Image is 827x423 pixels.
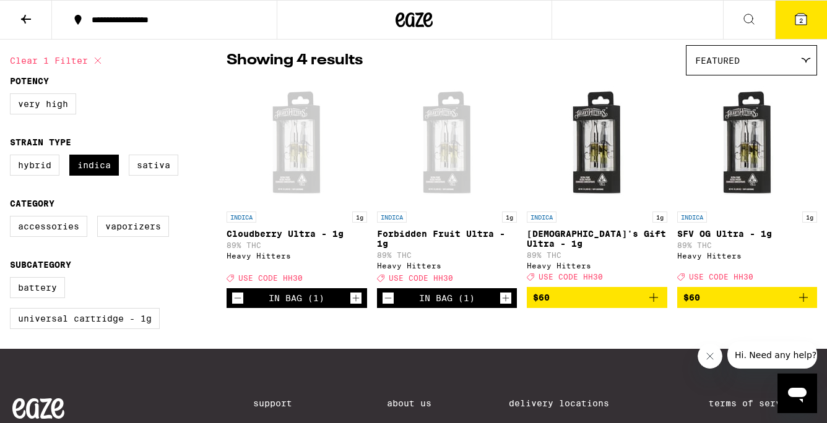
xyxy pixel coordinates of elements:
button: Decrement [232,292,244,304]
div: Heavy Hitters [227,252,367,260]
button: Clear 1 filter [10,45,105,76]
iframe: Close message [698,344,722,369]
p: INDICA [377,211,407,223]
p: 1g [352,211,367,223]
p: 89% THC [227,241,367,249]
iframe: Button to launch messaging window [777,374,817,413]
div: Heavy Hitters [377,262,517,270]
p: INDICA [677,211,707,223]
button: Increment [500,292,512,304]
p: 1g [802,211,817,223]
button: Increment [350,292,362,304]
button: 2 [775,1,827,39]
legend: Potency [10,76,49,86]
a: Support [253,398,309,408]
p: INDICA [227,211,256,223]
a: Delivery Locations [509,398,631,408]
img: Heavy Hitters - SFV OG Ultra - 1g [685,82,809,205]
p: SFV OG Ultra - 1g [677,229,818,239]
legend: Category [10,199,54,208]
p: [DEMOGRAPHIC_DATA]'s Gift Ultra - 1g [527,229,667,249]
label: Sativa [129,155,178,176]
a: Open page for God's Gift Ultra - 1g from Heavy Hitters [527,82,667,287]
a: Open page for SFV OG Ultra - 1g from Heavy Hitters [677,82,818,287]
label: Vaporizers [97,216,169,237]
span: $60 [533,293,550,302]
span: 2 [799,17,803,24]
span: $60 [683,293,700,302]
p: Cloudberry Ultra - 1g [227,229,367,239]
div: Heavy Hitters [677,252,818,260]
img: Heavy Hitters - God's Gift Ultra - 1g [535,82,659,205]
span: USE CODE HH30 [238,274,303,282]
button: Decrement [382,292,394,304]
label: Indica [69,155,119,176]
legend: Strain Type [10,137,71,147]
p: 89% THC [527,251,667,259]
a: Open page for Cloudberry Ultra - 1g from Heavy Hitters [227,82,367,288]
p: 1g [652,211,667,223]
iframe: Message from company [727,341,817,369]
a: Open page for Forbidden Fruit Ultra - 1g from Heavy Hitters [377,82,517,288]
div: Heavy Hitters [527,262,667,270]
p: Showing 4 results [227,50,363,71]
label: Battery [10,277,65,298]
button: Add to bag [527,287,667,308]
legend: Subcategory [10,260,71,270]
p: INDICA [527,211,556,223]
div: In Bag (1) [269,293,324,303]
a: Terms of Service [709,398,815,408]
span: Featured [695,56,740,66]
button: Add to bag [677,287,818,308]
p: Forbidden Fruit Ultra - 1g [377,229,517,249]
a: About Us [387,398,431,408]
div: In Bag (1) [419,293,475,303]
label: Very High [10,93,76,114]
p: 89% THC [377,251,517,259]
label: Accessories [10,216,87,237]
p: 89% THC [677,241,818,249]
label: Hybrid [10,155,59,176]
span: USE CODE HH30 [539,273,603,281]
span: USE CODE HH30 [389,274,453,282]
label: Universal Cartridge - 1g [10,308,160,329]
span: USE CODE HH30 [689,273,753,281]
p: 1g [502,211,517,223]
